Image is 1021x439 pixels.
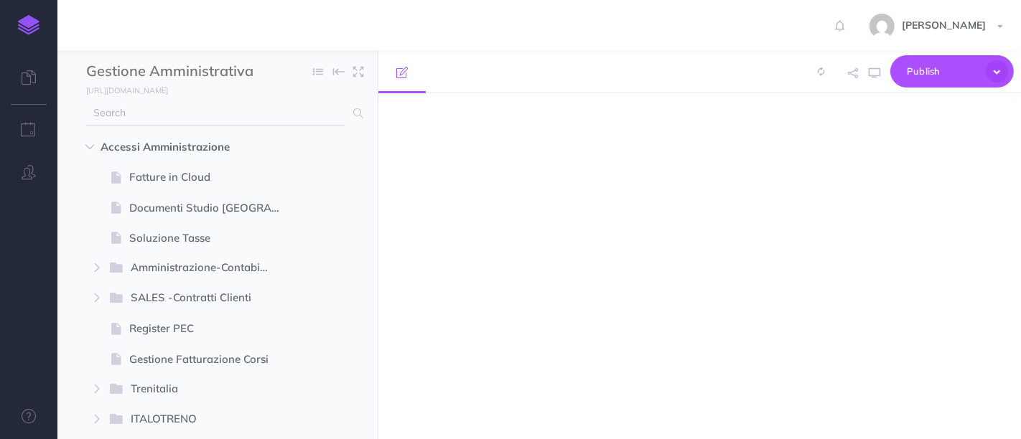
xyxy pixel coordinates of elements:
input: Documentation Name [86,61,255,82]
span: SALES -Contratti Clienti [131,289,270,308]
span: Documenti Studio [GEOGRAPHIC_DATA] [129,199,292,217]
img: 773ddf364f97774a49de44848d81cdba.jpg [870,14,895,39]
img: logo-mark.svg [18,15,39,35]
span: Register PEC [129,320,292,337]
span: Fatture in Cloud [129,169,292,186]
span: Gestione Fatturazione Corsi [129,351,292,368]
span: Amministrazione-Contabilità [131,259,281,278]
span: ITALOTRENO [131,410,270,429]
span: Soluzione Tasse [129,230,292,247]
button: Publish [890,55,1014,88]
small: [URL][DOMAIN_NAME] [86,85,168,95]
span: Accessi Amministrazione [101,138,274,156]
a: [URL][DOMAIN_NAME] [57,82,182,97]
span: Publish [907,60,979,82]
input: Search [86,100,345,126]
span: Trenitalia [131,380,270,399]
span: [PERSON_NAME] [895,19,993,32]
